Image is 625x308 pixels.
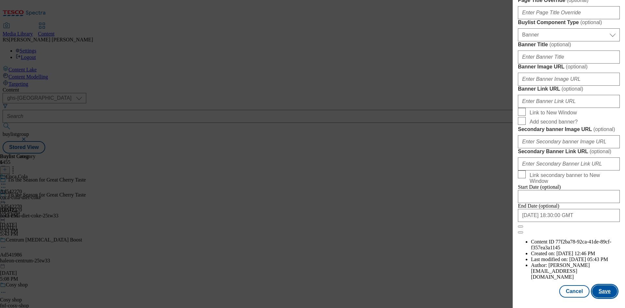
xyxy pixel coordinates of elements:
span: Link to New Window [530,110,577,116]
li: Content ID [531,239,620,251]
input: Enter Banner Title [518,51,620,64]
span: 77f2ba78-92ca-41de-89cf-f357ea3a1145 [531,239,611,250]
input: Enter Banner Image URL [518,73,620,86]
span: Link secondary banner to New Window [530,172,617,184]
input: Enter Banner Link URL [518,95,620,108]
li: Last modified on: [531,257,620,262]
input: Enter Secondary Banner Link URL [518,157,620,170]
input: Enter Secondary banner Image URL [518,135,620,148]
span: ( optional ) [566,64,588,69]
span: Add second banner? [530,119,578,125]
span: [DATE] 05:43 PM [569,257,608,262]
input: Enter Date [518,190,620,203]
li: Created on: [531,251,620,257]
label: Secondary banner Image URL [518,126,620,133]
span: End Date (optional) [518,203,559,209]
button: Close [518,226,523,227]
label: Banner Image URL [518,64,620,70]
label: Secondary Banner Link URL [518,148,620,155]
span: [PERSON_NAME][EMAIL_ADDRESS][DOMAIN_NAME] [531,262,590,280]
label: Buylist Component Type [518,19,620,26]
span: [DATE] 12:46 PM [556,251,595,256]
label: Banner Title [518,41,620,48]
span: Start Date (optional) [518,184,561,190]
span: ( optional ) [590,149,611,154]
span: ( optional ) [593,126,615,132]
span: ( optional ) [562,86,583,92]
span: ( optional ) [580,20,602,25]
input: Enter Date [518,209,620,222]
input: Enter Page Title Override [518,6,620,19]
button: Cancel [559,285,589,298]
label: Banner Link URL [518,86,620,92]
button: Save [592,285,617,298]
li: Author: [531,262,620,280]
span: ( optional ) [549,42,571,47]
